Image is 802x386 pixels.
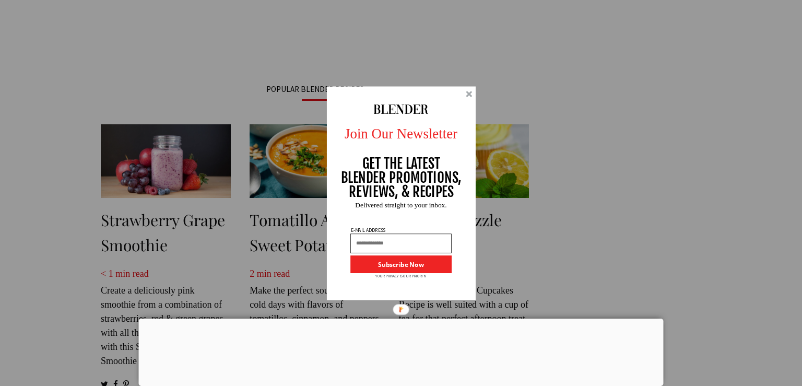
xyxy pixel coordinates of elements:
p: Join Our Newsletter [320,123,483,144]
p: Delivered straight to your inbox. [320,201,483,208]
button: Subscribe Now [350,255,452,273]
p: E-MAIL ADDRESS [350,227,386,232]
p: GET THE LATEST BLENDER PROMOTIONS, REVIEWS, & RECIPES [340,156,462,198]
p: YOUR PRIVACY IS OUR PRIORITY [375,273,427,278]
iframe: Advertisement [139,319,664,383]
